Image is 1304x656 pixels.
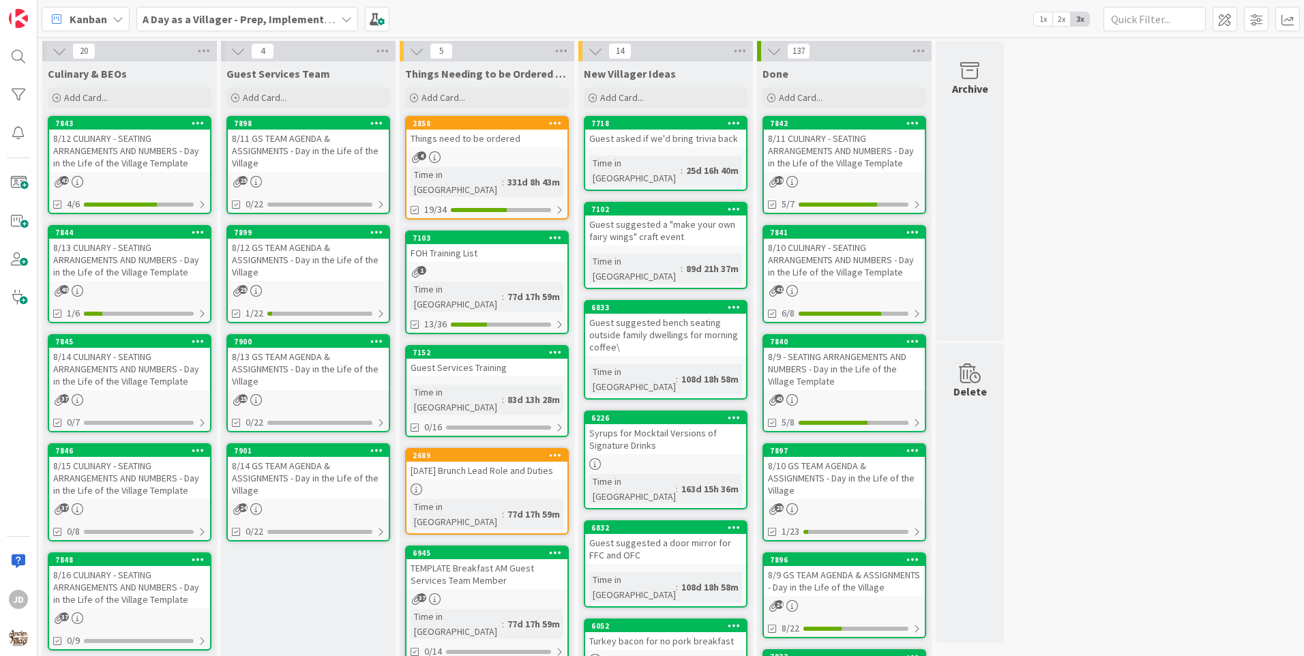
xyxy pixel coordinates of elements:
span: : [502,507,504,522]
span: Add Card... [64,91,108,104]
div: 7899 [228,226,389,239]
a: 78458/14 CULINARY - SEATING ARRANGEMENTS AND NUMBERS - Day in the Life of the Village Template0/7 [48,334,211,432]
div: 163d 15h 36m [678,481,742,496]
div: 7102 [585,203,746,215]
div: 7844 [55,228,210,237]
span: 0/7 [67,415,80,430]
a: 7103FOH Training ListTime in [GEOGRAPHIC_DATA]:77d 17h 59m13/36 [405,230,569,334]
div: 25d 16h 40m [683,163,742,178]
div: 8/13 GS TEAM AGENDA & ASSIGNMENTS - Day in the Life of the Village [228,348,389,390]
div: Time in [GEOGRAPHIC_DATA] [411,385,502,415]
span: 25 [239,394,248,403]
div: 8/14 GS TEAM AGENDA & ASSIGNMENTS - Day in the Life of the Village [228,457,389,499]
span: 14 [608,43,632,59]
span: 0/8 [67,524,80,539]
div: 78448/13 CULINARY - SEATING ARRANGEMENTS AND NUMBERS - Day in the Life of the Village Template [49,226,210,281]
div: Time in [GEOGRAPHIC_DATA] [589,474,676,504]
div: 2858Things need to be ordered [406,117,567,147]
div: 78438/12 CULINARY - SEATING ARRANGEMENTS AND NUMBERS - Day in the Life of the Village Template [49,117,210,172]
div: JD [9,590,28,609]
div: 7845 [55,337,210,346]
div: 6226 [585,412,746,424]
span: 4/6 [67,197,80,211]
span: Add Card... [243,91,286,104]
div: 7848 [49,554,210,566]
span: Guest Services Team [226,67,330,80]
span: Add Card... [779,91,823,104]
div: 108d 18h 58m [678,372,742,387]
div: Time in [GEOGRAPHIC_DATA] [589,572,676,602]
a: 2689[DATE] Brunch Lead Role and DutiesTime in [GEOGRAPHIC_DATA]:77d 17h 59m [405,448,569,535]
div: 7842 [764,117,925,130]
div: 83d 13h 28m [504,392,563,407]
div: 2689[DATE] Brunch Lead Role and Duties [406,449,567,479]
a: 78428/11 CULINARY - SEATING ARRANGEMENTS AND NUMBERS - Day in the Life of the Village Template5/7 [762,116,926,214]
div: 7848 [55,555,210,565]
span: 4 [251,43,274,59]
div: 6832 [591,523,746,533]
div: [DATE] Brunch Lead Role and Duties [406,462,567,479]
div: 6832Guest suggested a door mirror for FFC and OFC [585,522,746,564]
div: 2689 [406,449,567,462]
div: Syrups for Mocktail Versions of Signature Drinks [585,424,746,454]
div: 7718Guest asked if we'd bring trivia back [585,117,746,147]
div: 2689 [413,451,567,460]
a: 7152Guest Services TrainingTime in [GEOGRAPHIC_DATA]:83d 13h 28m0/16 [405,345,569,437]
a: 7102Guest suggested a "make your own fairy wings" craft eventTime in [GEOGRAPHIC_DATA]:89d 21h 37m [584,202,747,289]
span: Done [762,67,788,80]
span: 8/22 [782,621,799,636]
div: 7896 [770,555,925,565]
a: 78988/11 GS TEAM AGENDA & ASSIGNMENTS - Day in the Life of the Village0/22 [226,116,390,214]
div: 78968/9 GS TEAM AGENDA & ASSIGNMENTS - Day in the Life of the Village [764,554,925,596]
span: 40 [60,285,69,294]
a: 78448/13 CULINARY - SEATING ARRANGEMENTS AND NUMBERS - Day in the Life of the Village Template1/6 [48,225,211,323]
span: 0/22 [246,197,263,211]
div: 6226 [591,413,746,423]
span: Things Needing to be Ordered - PUT IN CARD, Don't make new card [405,67,569,80]
div: 78408/9 - SEATING ARRANGEMENTS AND NUMBERS - Day in the Life of the Village Template [764,336,925,390]
a: 78468/15 CULINARY - SEATING ARRANGEMENTS AND NUMBERS - Day in the Life of the Village Template0/8 [48,443,211,541]
div: 7840 [764,336,925,348]
div: 78468/15 CULINARY - SEATING ARRANGEMENTS AND NUMBERS - Day in the Life of the Village Template [49,445,210,499]
div: 7898 [234,119,389,128]
div: 78428/11 CULINARY - SEATING ARRANGEMENTS AND NUMBERS - Day in the Life of the Village Template [764,117,925,172]
div: 8/11 GS TEAM AGENDA & ASSIGNMENTS - Day in the Life of the Village [228,130,389,172]
div: 8/10 GS TEAM AGENDA & ASSIGNMENTS - Day in the Life of the Village [764,457,925,499]
div: 7102 [591,205,746,214]
span: Culinary & BEOs [48,67,127,80]
span: 25 [775,503,784,512]
div: 7841 [764,226,925,239]
span: : [676,580,678,595]
img: Visit kanbanzone.com [9,9,28,28]
div: 79018/14 GS TEAM AGENDA & ASSIGNMENTS - Day in the Life of the Village [228,445,389,499]
span: : [676,372,678,387]
div: 78418/10 CULINARY - SEATING ARRANGEMENTS AND NUMBERS - Day in the Life of the Village Template [764,226,925,281]
div: 6052 [591,621,746,631]
span: 0/9 [67,633,80,648]
span: 6/8 [782,306,795,320]
div: FOH Training List [406,244,567,262]
div: 7846 [49,445,210,457]
span: 1 [417,266,426,275]
div: 7901 [228,445,389,457]
div: 7103FOH Training List [406,232,567,262]
div: 7844 [49,226,210,239]
div: 7103 [413,233,567,243]
span: 20 [72,43,95,59]
div: Time in [GEOGRAPHIC_DATA] [589,155,681,185]
div: 6052 [585,620,746,632]
div: 7840 [770,337,925,346]
div: Time in [GEOGRAPHIC_DATA] [411,282,502,312]
div: 7845 [49,336,210,348]
span: 37 [417,593,426,602]
div: Time in [GEOGRAPHIC_DATA] [411,609,502,639]
div: Guest asked if we'd bring trivia back [585,130,746,147]
a: 6226Syrups for Mocktail Versions of Signature DrinksTime in [GEOGRAPHIC_DATA]:163d 15h 36m [584,411,747,509]
span: Add Card... [600,91,644,104]
div: 7841 [770,228,925,237]
b: A Day as a Villager - Prep, Implement and Execute [143,12,386,26]
span: : [681,261,683,276]
span: 19/34 [424,203,447,217]
div: 78458/14 CULINARY - SEATING ARRANGEMENTS AND NUMBERS - Day in the Life of the Village Template [49,336,210,390]
div: 89d 21h 37m [683,261,742,276]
